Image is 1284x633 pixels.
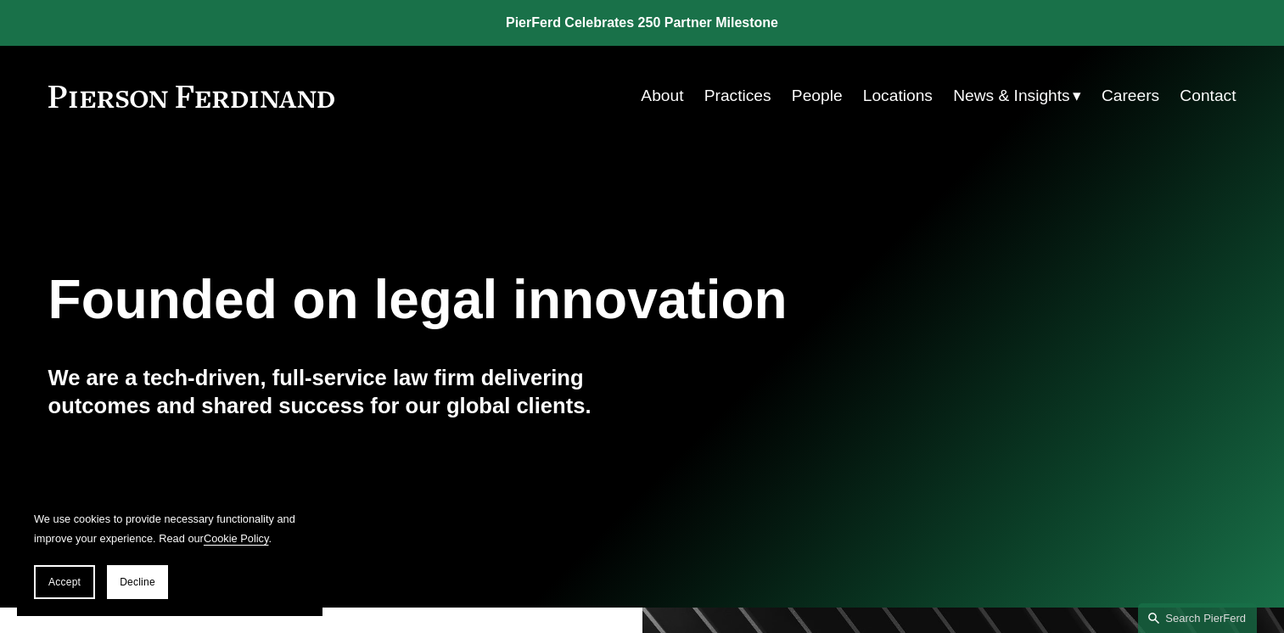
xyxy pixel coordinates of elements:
button: Decline [107,565,168,599]
span: News & Insights [953,81,1070,111]
a: About [641,80,683,112]
a: Locations [863,80,933,112]
button: Accept [34,565,95,599]
a: folder dropdown [953,80,1081,112]
a: Search this site [1138,603,1257,633]
p: We use cookies to provide necessary functionality and improve your experience. Read our . [34,509,306,548]
span: Decline [120,576,155,588]
a: Contact [1180,80,1236,112]
a: Careers [1102,80,1159,112]
h4: We are a tech-driven, full-service law firm delivering outcomes and shared success for our global... [48,364,642,419]
h1: Founded on legal innovation [48,269,1039,331]
a: Cookie Policy [204,532,269,545]
a: Practices [704,80,771,112]
span: Accept [48,576,81,588]
a: People [792,80,843,112]
section: Cookie banner [17,492,322,616]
